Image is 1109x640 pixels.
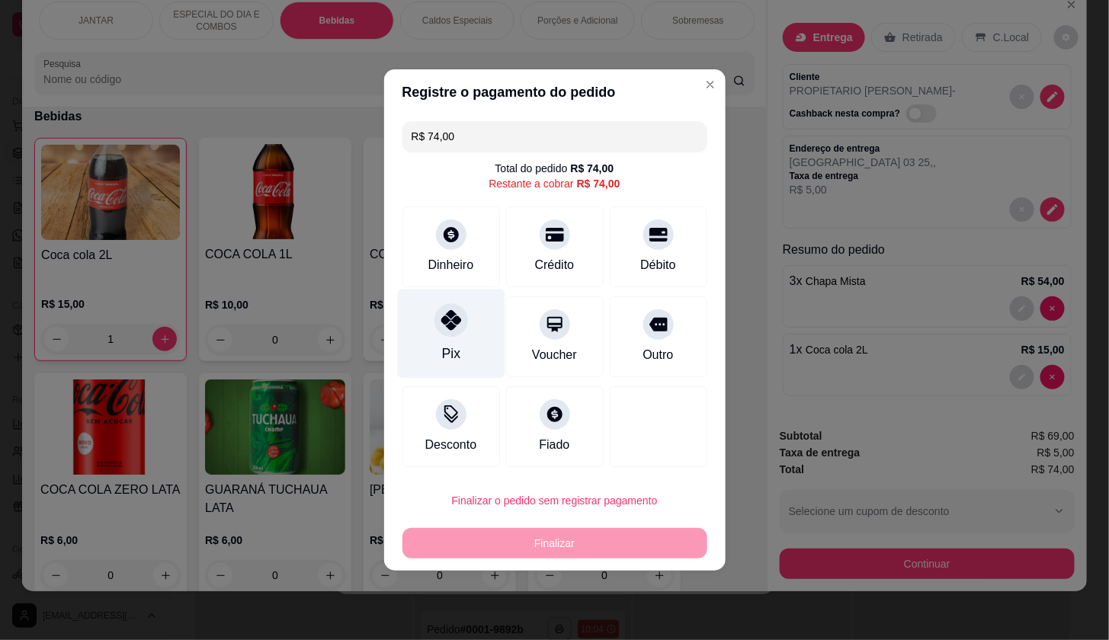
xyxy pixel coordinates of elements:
[539,436,569,454] div: Fiado
[441,344,460,363] div: Pix
[425,436,477,454] div: Desconto
[412,121,698,152] input: Ex.: hambúrguer de cordeiro
[698,72,723,97] button: Close
[495,161,614,176] div: Total do pedido
[428,256,474,274] div: Dinheiro
[571,161,614,176] div: R$ 74,00
[643,346,673,364] div: Outro
[535,256,575,274] div: Crédito
[489,176,620,191] div: Restante a cobrar
[640,256,675,274] div: Débito
[532,346,577,364] div: Voucher
[384,69,726,115] header: Registre o pagamento do pedido
[402,485,707,516] button: Finalizar o pedido sem registrar pagamento
[577,176,620,191] div: R$ 74,00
